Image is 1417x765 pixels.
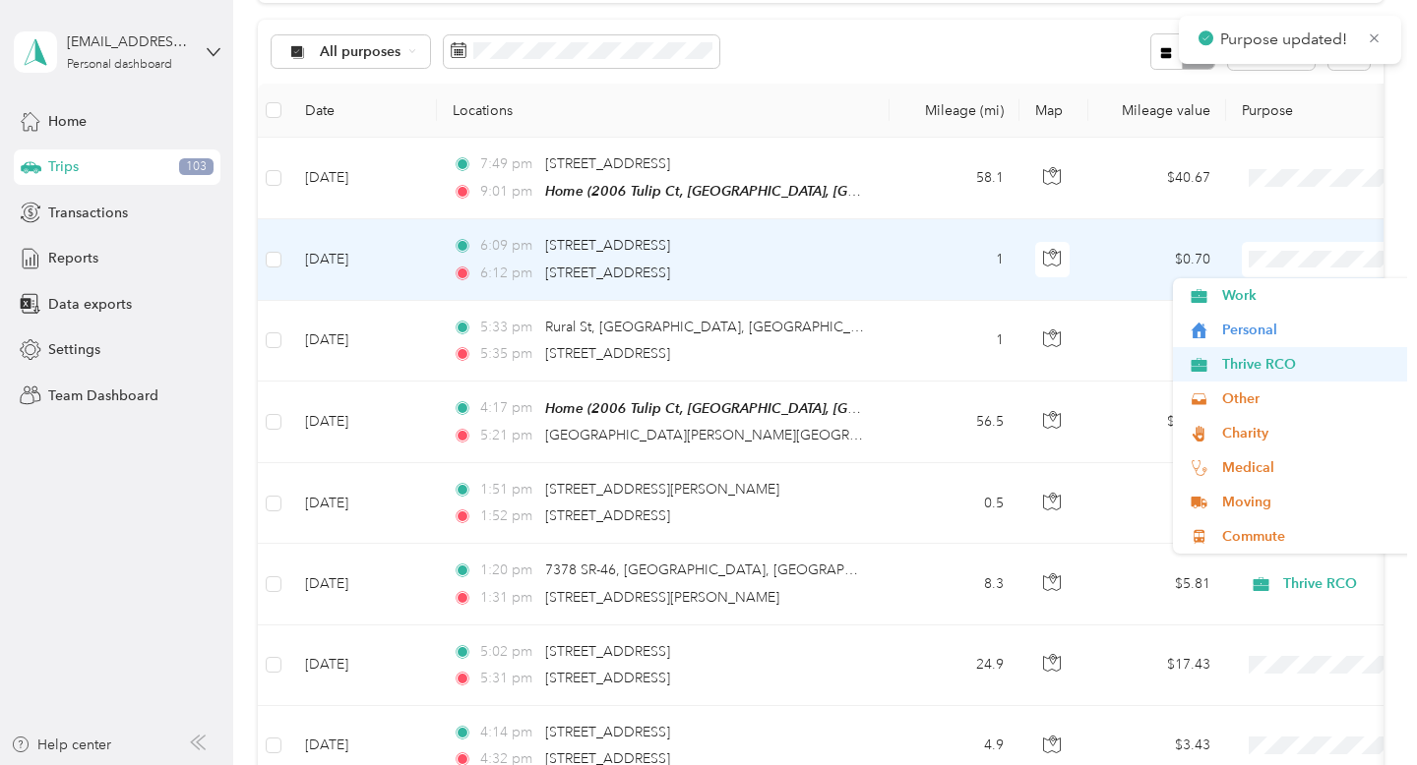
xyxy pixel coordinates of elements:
span: [STREET_ADDRESS] [545,155,670,172]
p: Purpose updated! [1220,28,1352,52]
span: 1:31 pm [480,587,536,609]
span: Medical [1222,457,1404,478]
td: $0.70 [1088,301,1226,382]
td: 56.5 [890,382,1019,463]
span: [STREET_ADDRESS] [545,724,670,740]
span: Settings [48,339,100,360]
td: $0.70 [1088,219,1226,300]
span: 6:12 pm [480,263,536,284]
span: 5:35 pm [480,343,536,365]
span: Transactions [48,203,128,223]
span: Work [1222,285,1404,306]
span: Reports [48,248,98,268]
td: $40.67 [1088,138,1226,219]
span: [STREET_ADDRESS] [545,265,670,281]
td: $0.35 [1088,463,1226,544]
span: 9:01 pm [480,181,536,203]
span: 5:33 pm [480,317,536,338]
span: 6:09 pm [480,235,536,257]
span: 5:21 pm [480,425,536,446]
span: 4:17 pm [480,397,536,419]
span: 1:52 pm [480,505,536,527]
td: [DATE] [289,219,437,300]
span: Trips [48,156,79,177]
td: [DATE] [289,382,437,463]
td: $39.55 [1088,382,1226,463]
td: [DATE] [289,463,437,544]
span: Home (2006 Tulip Ct, [GEOGRAPHIC_DATA], [GEOGRAPHIC_DATA], [GEOGRAPHIC_DATA] , [GEOGRAPHIC_DATA],... [545,400,1416,417]
div: [EMAIL_ADDRESS][DOMAIN_NAME] [67,31,190,52]
td: 1 [890,219,1019,300]
button: Help center [11,735,111,755]
span: Other [1222,388,1404,409]
span: All purposes [320,45,401,59]
span: 1:20 pm [480,559,536,581]
td: 58.1 [890,138,1019,219]
span: Data exports [48,294,132,315]
th: Date [289,84,437,138]
span: Team Dashboard [48,385,158,406]
span: Rural St, [GEOGRAPHIC_DATA], [GEOGRAPHIC_DATA] [545,319,891,335]
span: 5:02 pm [480,641,536,663]
span: 1:51 pm [480,479,536,500]
th: Mileage (mi) [890,84,1019,138]
span: Moving [1222,492,1404,512]
span: 103 [179,158,214,176]
td: $5.81 [1088,544,1226,624]
td: [DATE] [289,625,437,706]
span: 7:49 pm [480,153,536,175]
td: 0.5 [890,463,1019,544]
span: [STREET_ADDRESS][PERSON_NAME] [545,589,779,606]
td: 1 [890,301,1019,382]
th: Mileage value [1088,84,1226,138]
iframe: Everlance-gr Chat Button Frame [1307,655,1417,765]
span: Home (2006 Tulip Ct, [GEOGRAPHIC_DATA], [GEOGRAPHIC_DATA], [GEOGRAPHIC_DATA] , [GEOGRAPHIC_DATA],... [545,183,1416,200]
span: 5:31 pm [480,668,536,689]
span: [STREET_ADDRESS] [545,670,670,686]
td: [DATE] [289,544,437,624]
td: $17.43 [1088,625,1226,706]
td: 8.3 [890,544,1019,624]
span: [STREET_ADDRESS] [545,507,670,524]
div: Personal dashboard [67,59,172,71]
td: [DATE] [289,301,437,382]
span: [STREET_ADDRESS][PERSON_NAME] [545,481,779,498]
th: Locations [437,84,890,138]
span: Thrive RCO [1222,354,1404,375]
span: Personal [1222,320,1404,340]
span: [GEOGRAPHIC_DATA][PERSON_NAME][GEOGRAPHIC_DATA][US_STATE], [GEOGRAPHIC_DATA] [545,427,1159,443]
span: [STREET_ADDRESS] [545,237,670,254]
span: Home [48,111,87,132]
th: Map [1019,84,1088,138]
span: Commute [1222,526,1404,547]
span: 4:14 pm [480,722,536,743]
span: [STREET_ADDRESS] [545,643,670,660]
span: [STREET_ADDRESS] [545,345,670,362]
td: 24.9 [890,625,1019,706]
span: Charity [1222,423,1404,443]
span: 7378 SR-46, [GEOGRAPHIC_DATA], [GEOGRAPHIC_DATA] [545,561,915,578]
td: [DATE] [289,138,437,219]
